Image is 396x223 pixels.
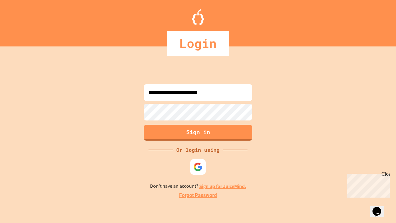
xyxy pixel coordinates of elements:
a: Forgot Password [179,192,217,199]
div: Chat with us now!Close [2,2,43,39]
iframe: chat widget [345,171,390,198]
p: Don't have an account? [150,182,246,190]
a: Sign up for JuiceMind. [199,183,246,190]
img: Logo.svg [192,9,204,25]
div: Or login using [173,146,223,154]
div: Login [167,31,229,56]
button: Sign in [144,125,252,141]
img: google-icon.svg [193,162,203,172]
iframe: chat widget [370,198,390,217]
